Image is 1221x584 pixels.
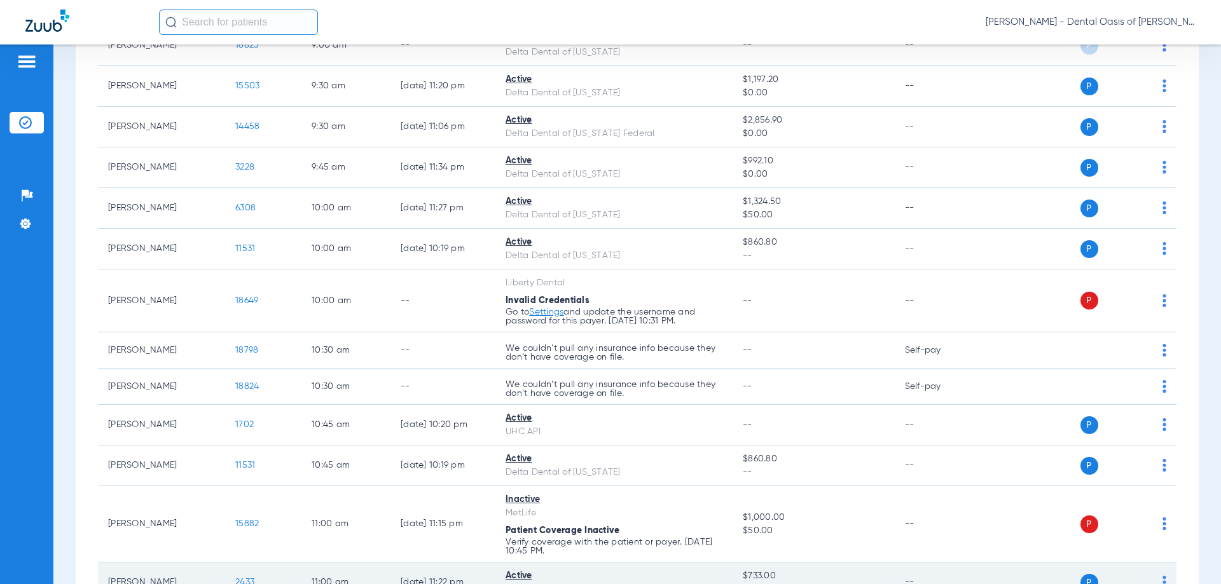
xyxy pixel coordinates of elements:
[235,519,259,528] span: 15882
[743,452,884,466] span: $860.80
[98,405,225,445] td: [PERSON_NAME]
[506,344,722,362] p: We couldn’t pull any insurance info because they don’t have coverage on file.
[895,188,981,229] td: --
[743,296,752,305] span: --
[1080,515,1098,533] span: P
[743,73,884,86] span: $1,197.20
[506,208,722,222] div: Delta Dental of [US_STATE]
[1080,457,1098,475] span: P
[1080,78,1098,95] span: P
[743,195,884,208] span: $1,324.50
[390,445,495,486] td: [DATE] 10:19 PM
[98,188,225,229] td: [PERSON_NAME]
[506,380,722,398] p: We couldn’t pull any insurance info because they don’t have coverage on file.
[235,420,254,429] span: 1702
[301,445,390,486] td: 10:45 AM
[506,526,619,535] span: Patient Coverage Inactive
[1162,459,1166,472] img: group-dot-blue.svg
[1162,418,1166,431] img: group-dot-blue.svg
[301,269,390,332] td: 10:00 AM
[506,493,722,506] div: Inactive
[1162,39,1166,51] img: group-dot-blue.svg
[98,486,225,562] td: [PERSON_NAME]
[1080,292,1098,309] span: P
[506,249,722,262] div: Delta Dental of [US_STATE]
[390,66,495,107] td: [DATE] 11:20 PM
[506,569,722,583] div: Active
[301,405,390,445] td: 10:45 AM
[743,114,884,127] span: $2,856.90
[895,486,981,562] td: --
[743,127,884,140] span: $0.00
[235,382,259,391] span: 18824
[895,66,981,107] td: --
[506,538,722,555] p: Verify coverage with the patient or payer. [DATE] 10:45 PM.
[390,269,495,332] td: --
[506,86,722,100] div: Delta Dental of [US_STATE]
[17,54,37,69] img: hamburger-icon
[98,107,225,147] td: [PERSON_NAME]
[743,236,884,249] span: $860.80
[743,382,752,391] span: --
[1162,201,1166,214] img: group-dot-blue.svg
[98,269,225,332] td: [PERSON_NAME]
[743,41,752,50] span: --
[98,369,225,405] td: [PERSON_NAME]
[895,405,981,445] td: --
[1162,161,1166,173] img: group-dot-blue.svg
[506,276,722,290] div: Liberty Dental
[390,332,495,369] td: --
[98,66,225,107] td: [PERSON_NAME]
[895,269,981,332] td: --
[98,332,225,369] td: [PERSON_NAME]
[301,107,390,147] td: 9:30 AM
[743,346,752,355] span: --
[235,81,259,90] span: 15503
[1080,200,1098,217] span: P
[98,445,225,486] td: [PERSON_NAME]
[506,114,722,127] div: Active
[743,249,884,262] span: --
[506,46,722,59] div: Delta Dental of [US_STATE]
[301,486,390,562] td: 11:00 AM
[1162,79,1166,92] img: group-dot-blue.svg
[895,445,981,486] td: --
[1162,242,1166,255] img: group-dot-blue.svg
[301,188,390,229] td: 10:00 AM
[743,86,884,100] span: $0.00
[1162,294,1166,307] img: group-dot-blue.svg
[506,154,722,168] div: Active
[390,486,495,562] td: [DATE] 11:15 PM
[98,147,225,188] td: [PERSON_NAME]
[1080,118,1098,136] span: P
[895,147,981,188] td: --
[390,188,495,229] td: [DATE] 11:27 PM
[235,461,255,470] span: 11531
[390,369,495,405] td: --
[235,296,258,305] span: 18649
[506,168,722,181] div: Delta Dental of [US_STATE]
[743,154,884,168] span: $992.10
[1080,37,1098,55] span: P
[895,25,981,66] td: --
[1080,159,1098,177] span: P
[506,466,722,479] div: Delta Dental of [US_STATE]
[1080,416,1098,434] span: P
[390,107,495,147] td: [DATE] 11:06 PM
[1080,240,1098,258] span: P
[301,66,390,107] td: 9:30 AM
[743,420,752,429] span: --
[986,16,1196,29] span: [PERSON_NAME] - Dental Oasis of [PERSON_NAME]
[301,147,390,188] td: 9:45 AM
[390,147,495,188] td: [DATE] 11:34 PM
[301,369,390,405] td: 10:30 AM
[1157,523,1221,584] div: Chat Widget
[159,10,318,35] input: Search for patients
[301,25,390,66] td: 9:00 AM
[235,244,255,253] span: 11531
[301,229,390,269] td: 10:00 AM
[1162,517,1166,530] img: group-dot-blue.svg
[165,17,177,28] img: Search Icon
[235,346,258,355] span: 18798
[895,107,981,147] td: --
